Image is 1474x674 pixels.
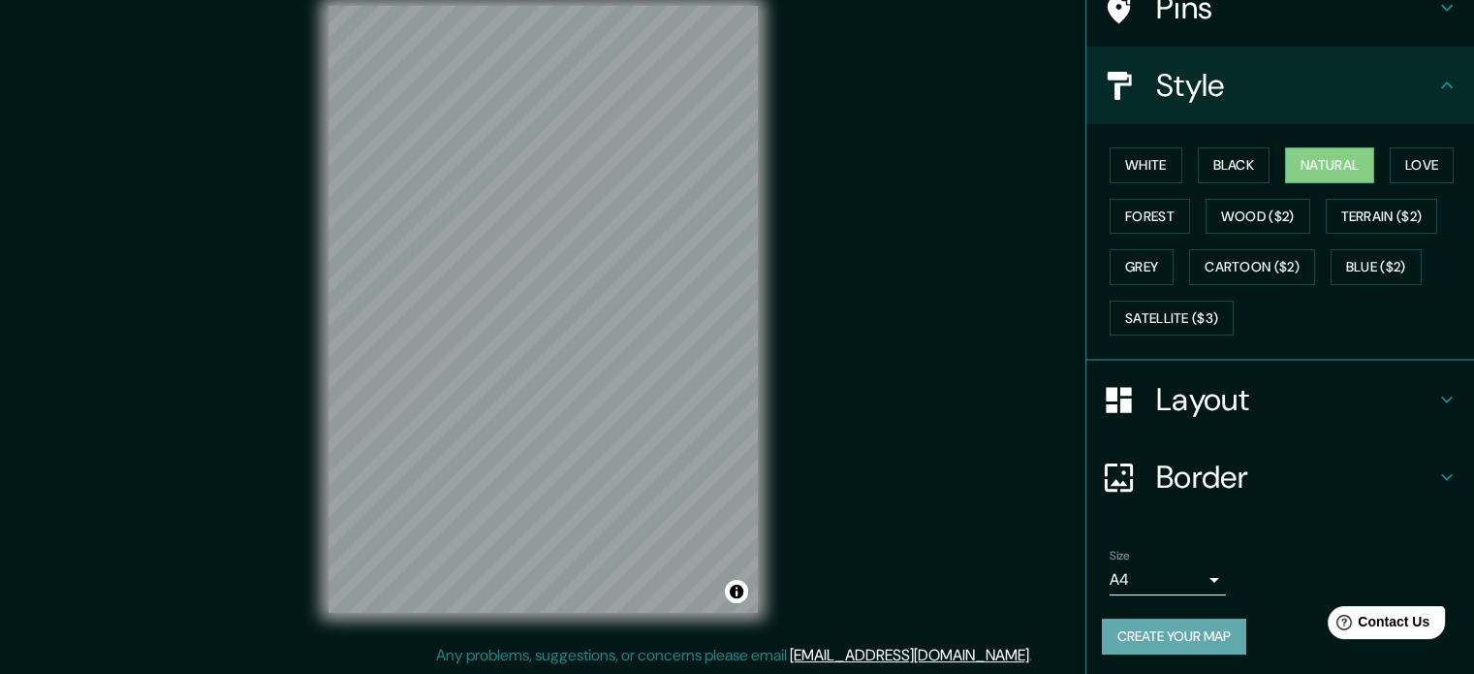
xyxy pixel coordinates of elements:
[1156,66,1435,105] h4: Style
[1326,199,1438,235] button: Terrain ($2)
[329,6,758,613] canvas: Map
[436,644,1032,667] p: Any problems, suggestions, or concerns please email .
[1110,199,1190,235] button: Forest
[1156,380,1435,419] h4: Layout
[725,580,748,603] button: Toggle attribution
[1390,147,1454,183] button: Love
[790,645,1029,665] a: [EMAIL_ADDRESS][DOMAIN_NAME]
[1206,199,1310,235] button: Wood ($2)
[1285,147,1374,183] button: Natural
[1110,548,1130,564] label: Size
[1110,301,1234,337] button: Satellite ($3)
[1086,47,1474,124] div: Style
[1086,361,1474,438] div: Layout
[1032,644,1035,667] div: .
[1086,438,1474,516] div: Border
[1331,249,1422,285] button: Blue ($2)
[1102,619,1246,655] button: Create your map
[1156,458,1435,497] h4: Border
[1035,644,1039,667] div: .
[1198,147,1270,183] button: Black
[1189,249,1315,285] button: Cartoon ($2)
[1110,564,1226,595] div: A4
[1110,249,1174,285] button: Grey
[1110,147,1182,183] button: White
[1302,598,1453,653] iframe: Help widget launcher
